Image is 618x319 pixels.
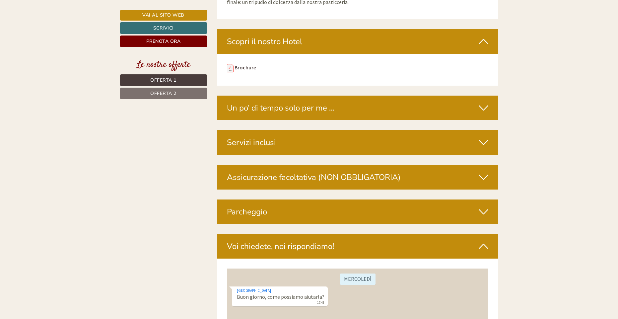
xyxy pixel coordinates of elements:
small: 17:45 [10,32,98,37]
a: Brochure [235,64,256,71]
div: Parcheggio [217,199,498,224]
div: Voi chiedete, noi rispondiamo! [217,234,498,259]
span: Offerta 2 [150,90,176,97]
button: Invia [228,175,262,187]
div: [GEOGRAPHIC_DATA] [10,19,98,25]
span: Offerta 1 [150,77,176,83]
div: Assicurazione facoltativa (NON OBBLIGATORIA) [217,165,498,190]
div: Buon giorno, come possiamo aiutarla? [5,18,101,38]
div: mercoledì [113,5,149,16]
div: Scopri il nostro Hotel [217,29,498,54]
a: Scrivici [120,22,207,34]
div: Servizi inclusi [217,130,498,155]
div: Le nostre offerte [120,59,207,71]
div: Un po’ di tempo solo per me … [217,96,498,120]
a: Prenota ora [120,36,207,47]
a: Vai al sito web [120,10,207,21]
